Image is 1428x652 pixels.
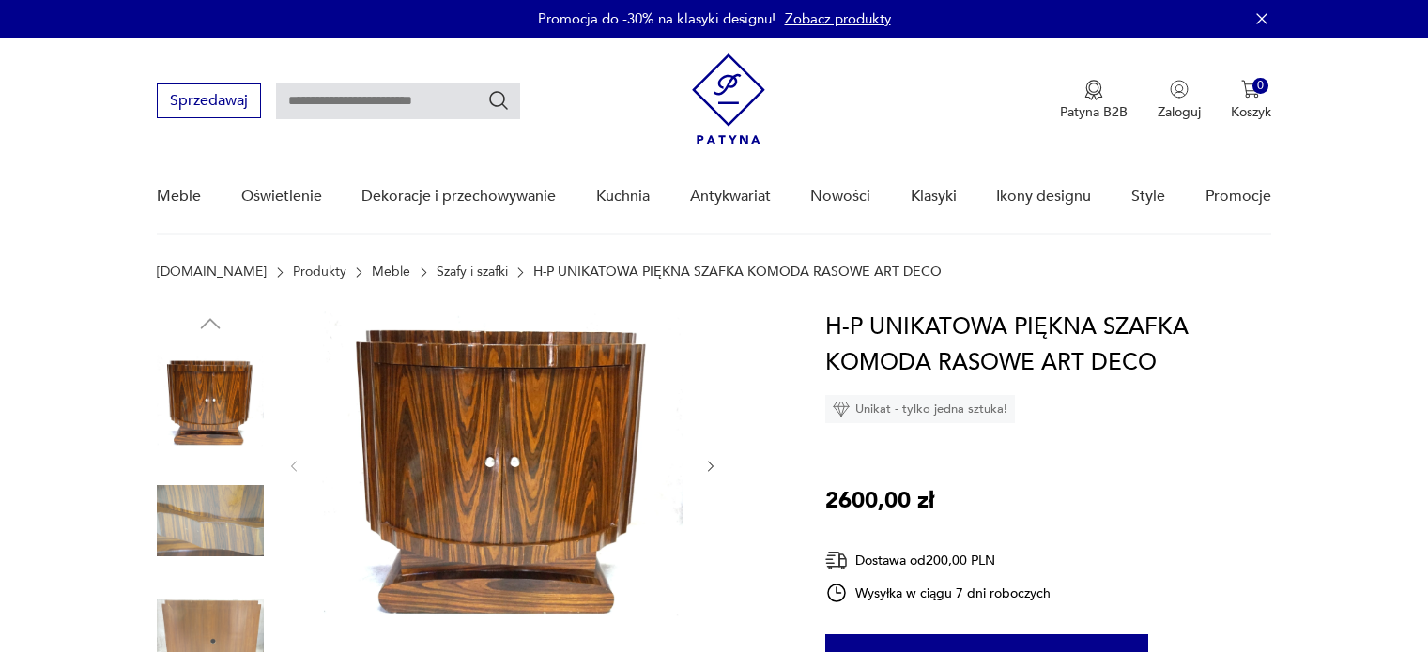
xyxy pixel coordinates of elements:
img: Ikona koszyka [1241,80,1260,99]
a: Produkty [293,265,346,280]
div: 0 [1252,78,1268,94]
button: Zaloguj [1158,80,1201,121]
img: Zdjęcie produktu H-P UNIKATOWA PIĘKNA SZAFKA KOMODA RASOWE ART DECO [157,347,264,454]
a: Ikona medaluPatyna B2B [1060,80,1128,121]
img: Ikona medalu [1084,80,1103,100]
a: Kuchnia [596,160,650,233]
a: Nowości [810,160,870,233]
button: Sprzedawaj [157,83,261,118]
img: Zdjęcie produktu H-P UNIKATOWA PIĘKNA SZAFKA KOMODA RASOWE ART DECO [157,467,264,574]
img: Ikonka użytkownika [1170,80,1189,99]
p: Koszyk [1231,103,1271,121]
p: 2600,00 zł [825,483,934,519]
a: Zobacz produkty [785,9,891,28]
button: Patyna B2B [1060,80,1128,121]
img: Ikona diamentu [833,401,850,417]
a: Sprzedawaj [157,96,261,109]
a: Szafy i szafki [437,265,508,280]
a: Oświetlenie [241,160,322,233]
button: Szukaj [487,89,510,112]
a: Style [1131,160,1165,233]
button: 0Koszyk [1231,80,1271,121]
a: [DOMAIN_NAME] [157,265,267,280]
a: Meble [372,265,410,280]
a: Ikony designu [996,160,1091,233]
p: Promocja do -30% na klasyki designu! [538,9,775,28]
div: Unikat - tylko jedna sztuka! [825,395,1015,423]
img: Ikona dostawy [825,549,848,572]
img: Patyna - sklep z meblami i dekoracjami vintage [692,53,765,144]
a: Meble [157,160,201,233]
a: Antykwariat [690,160,771,233]
a: Promocje [1205,160,1271,233]
h1: H-P UNIKATOWA PIĘKNA SZAFKA KOMODA RASOWE ART DECO [825,310,1271,381]
a: Dekoracje i przechowywanie [361,160,556,233]
p: Zaloguj [1158,103,1201,121]
p: Patyna B2B [1060,103,1128,121]
a: Klasyki [911,160,957,233]
div: Wysyłka w ciągu 7 dni roboczych [825,582,1051,604]
p: H-P UNIKATOWA PIĘKNA SZAFKA KOMODA RASOWE ART DECO [533,265,942,280]
div: Dostawa od 200,00 PLN [825,549,1051,572]
img: Zdjęcie produktu H-P UNIKATOWA PIĘKNA SZAFKA KOMODA RASOWE ART DECO [321,310,683,619]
